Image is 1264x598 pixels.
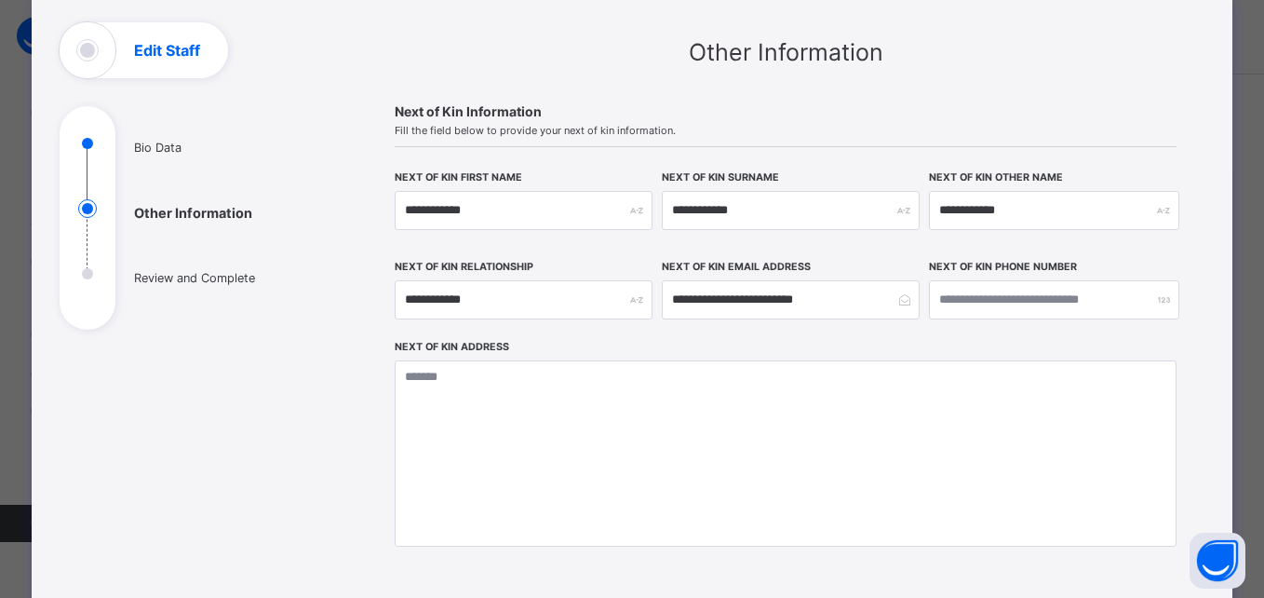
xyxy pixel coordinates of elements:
[929,261,1077,273] label: Next of Kin Phone Number
[395,261,533,273] label: Next of Kin Relationship
[134,43,200,58] h1: Edit Staff
[395,341,509,353] label: Next of Kin Address
[929,171,1063,183] label: Next of Kin Other Name
[395,171,522,183] label: Next of Kin First Name
[1190,533,1245,589] button: Open asap
[395,103,1177,119] span: Next of Kin Information
[689,38,883,66] span: Other Information
[662,261,811,273] label: Next of Kin Email Address
[662,171,779,183] label: Next of Kin Surname
[395,124,1177,137] span: Fill the field below to provide your next of kin information.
